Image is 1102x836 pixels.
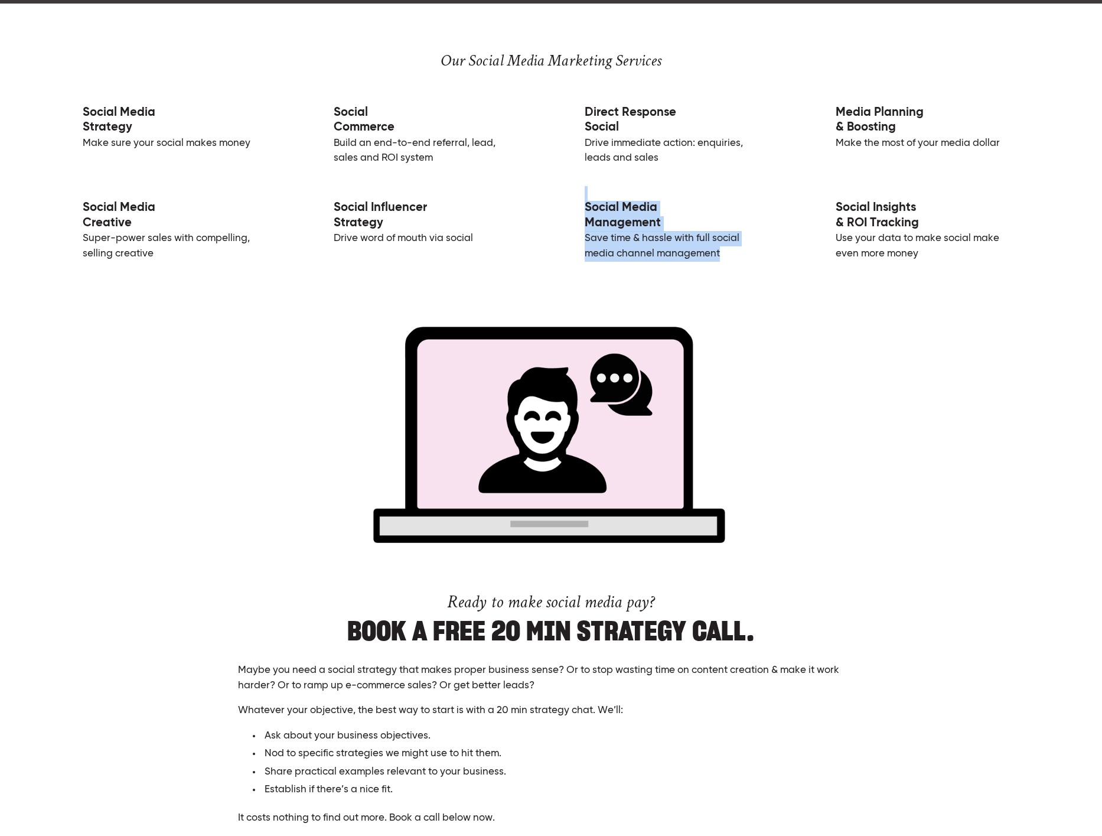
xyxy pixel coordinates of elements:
span: Ready to make social media pay? [447,591,654,614]
span: Nod to specific strategies we might use to hit them. [265,749,501,759]
a: Social InfluencerStrategy [334,201,427,229]
p: Make sure your social makes money [59,90,290,151]
span: Share practical examples relevant to your business. [265,767,506,777]
a: SocialCommerce [334,106,394,134]
a: Social MediaStrategy [83,106,155,134]
p: Use your data to make social make even more money [812,186,1043,262]
p: Drive immediate action: enquiries, leads and sales [561,90,792,166]
a: Media Planning& Boosting [836,106,924,134]
p: Save time & hassle with full social media channel management [561,186,792,262]
a: Direct ResponseSocial [585,106,676,134]
h2: Book a FREE 20 min strategy call. [226,574,875,643]
img: Social media marketing [344,317,758,554]
span: Establish if there’s a nice fit. [265,785,393,795]
p: It costs nothing to find out more. Book a call below now. [226,811,875,826]
h3: Our Social Media Marketing Services [126,51,976,71]
p: Build an end-to-end referral, lead, sales and ROI system [310,90,541,166]
p: Make the most of your media dollar [812,90,1043,151]
a: Social MediaManagement [585,201,661,229]
p: Super-power sales with compelling, selling creative [59,186,290,262]
a: Social MediaCreative [83,201,155,229]
p: Whatever your objective, the best way to start is with a 20 min strategy chat. We’ll: [226,703,875,718]
p: Maybe you need a social strategy that makes proper business sense? Or to stop wasting time on con... [226,663,875,693]
p: Drive word of mouth via social [310,186,541,246]
span: Ask about your business objectives. [265,731,431,741]
a: Social Insights& ROI Tracking [836,201,919,229]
